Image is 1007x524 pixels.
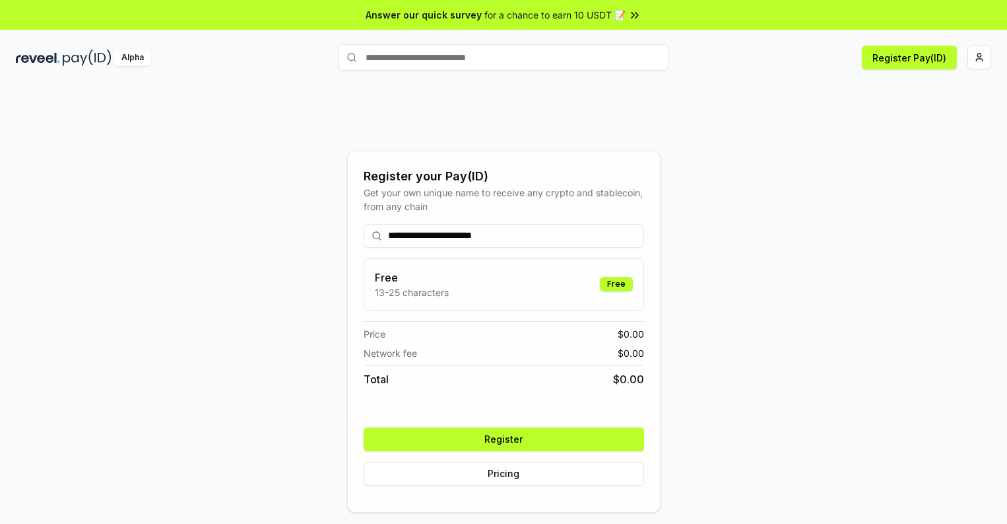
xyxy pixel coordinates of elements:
[114,50,151,66] div: Alpha
[375,285,449,299] p: 13-25 characters
[364,428,644,451] button: Register
[63,50,112,66] img: pay_id
[364,346,417,360] span: Network fee
[364,462,644,486] button: Pricing
[618,346,644,360] span: $ 0.00
[16,50,60,66] img: reveel_dark
[364,186,644,213] div: Get your own unique name to receive any crypto and stablecoin, from any chain
[618,327,644,341] span: $ 0.00
[613,371,644,387] span: $ 0.00
[484,8,626,22] span: for a chance to earn 10 USDT 📝
[600,277,633,291] div: Free
[364,371,389,387] span: Total
[862,46,957,69] button: Register Pay(ID)
[366,8,482,22] span: Answer our quick survey
[364,327,385,341] span: Price
[375,270,449,285] h3: Free
[364,167,644,186] div: Register your Pay(ID)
